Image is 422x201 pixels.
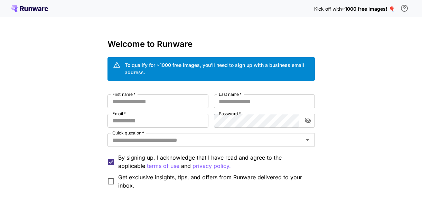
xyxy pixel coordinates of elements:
[397,1,411,15] button: In order to qualify for free credit, you need to sign up with a business email address and click ...
[112,130,144,136] label: Quick question
[303,135,312,145] button: Open
[193,162,231,170] button: By signing up, I acknowledge that I have read and agree to the applicable terms of use and
[118,173,309,190] span: Get exclusive insights, tips, and offers from Runware delivered to your inbox.
[302,114,314,127] button: toggle password visibility
[112,91,135,97] label: First name
[342,6,395,12] span: ~1000 free images! 🎈
[314,6,342,12] span: Kick off with
[107,39,315,49] h3: Welcome to Runware
[125,61,309,76] div: To qualify for ~1000 free images, you’ll need to sign up with a business email address.
[219,91,242,97] label: Last name
[147,162,179,170] p: terms of use
[219,111,241,117] label: Password
[112,111,126,117] label: Email
[118,153,309,170] p: By signing up, I acknowledge that I have read and agree to the applicable and
[147,162,179,170] button: By signing up, I acknowledge that I have read and agree to the applicable and privacy policy.
[193,162,231,170] p: privacy policy.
